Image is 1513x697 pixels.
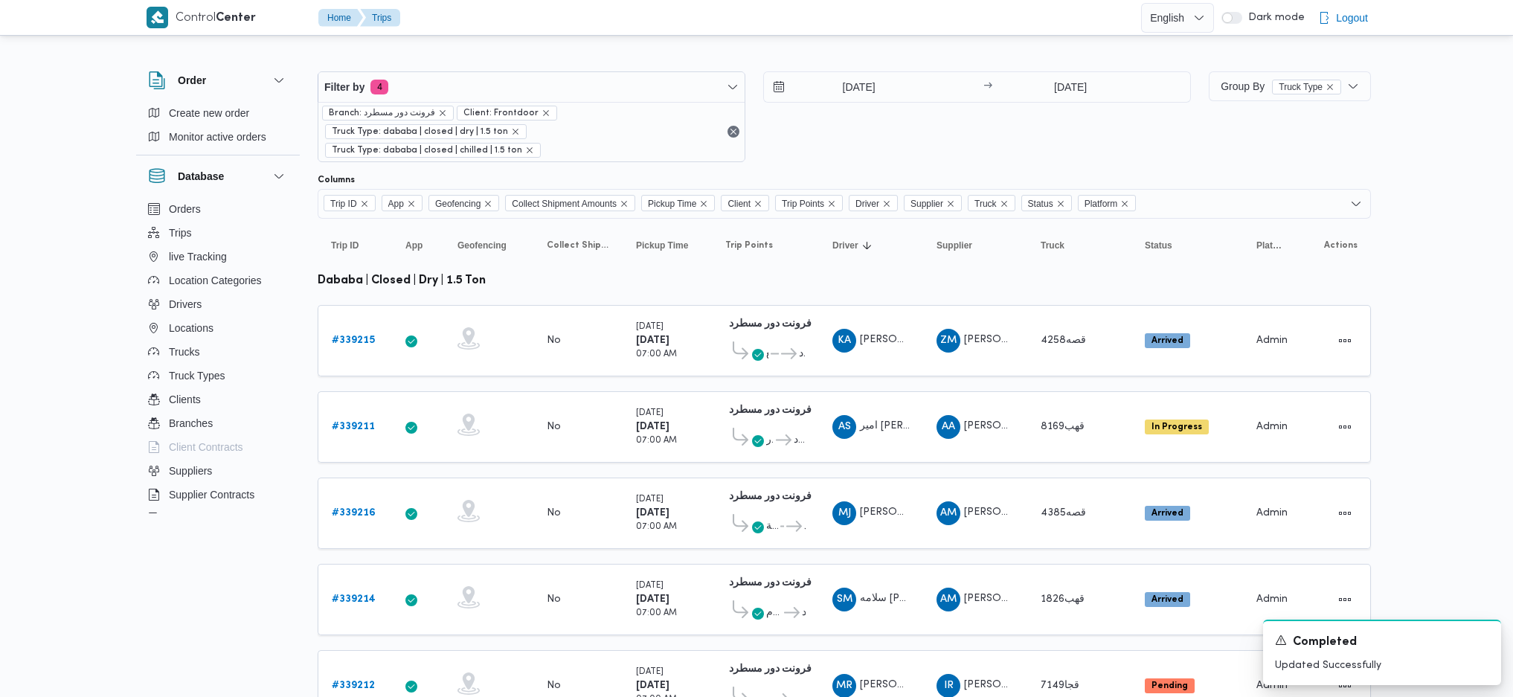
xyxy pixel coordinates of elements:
[855,196,879,212] span: Driver
[169,367,225,385] span: Truck Types
[729,405,812,415] b: فرونت دور مسطرد
[1041,335,1086,345] span: قصه4258
[318,275,486,286] b: dababa | closed | dry | 1.5 ton
[1139,234,1236,257] button: Status
[725,240,773,251] span: Trip Points
[169,343,199,361] span: Trucks
[136,197,300,519] div: Database
[360,199,369,208] button: Remove Trip ID from selection in this group
[325,234,385,257] button: Trip ID
[399,234,437,257] button: App
[1350,198,1362,210] button: Open list of options
[142,364,294,388] button: Truck Types
[636,681,669,690] b: [DATE]
[169,272,262,289] span: Location Categories
[1256,240,1283,251] span: Platform
[832,501,856,525] div: Muhammad Jmail Omar Abadallah
[216,13,256,24] b: Center
[1256,335,1288,345] span: Admin
[861,240,873,251] svg: Sorted in descending order
[142,101,294,125] button: Create new order
[882,199,891,208] button: Remove Driver from selection in this group
[964,421,1137,431] span: [PERSON_NAME] [PERSON_NAME]
[370,80,388,94] span: 4 active filters
[964,507,1137,517] span: [PERSON_NAME] [PERSON_NAME]
[946,199,955,208] button: Remove Supplier from selection in this group
[636,594,669,604] b: [DATE]
[169,128,266,146] span: Monitor active orders
[136,101,300,155] div: Order
[1145,240,1172,251] span: Status
[547,679,561,693] div: No
[636,437,677,445] small: 07:00 AM
[838,501,851,525] span: MJ
[636,323,664,331] small: [DATE]
[1056,199,1065,208] button: Remove Status from selection in this group
[142,459,294,483] button: Suppliers
[636,350,677,359] small: 07:00 AM
[636,422,669,431] b: [DATE]
[1221,80,1341,92] span: Group By Truck Type
[1256,594,1288,604] span: Admin
[630,234,704,257] button: Pickup Time
[142,388,294,411] button: Clients
[169,200,201,218] span: Orders
[931,234,1020,257] button: Supplier
[620,199,629,208] button: Remove Collect Shipment Amounts from selection in this group
[178,71,206,89] h3: Order
[142,340,294,364] button: Trucks
[804,518,806,536] span: فرونت دور مسطرد
[542,109,550,118] button: remove selected entity
[802,604,806,622] span: فرونت دور مسطرد
[169,510,206,527] span: Devices
[636,495,664,504] small: [DATE]
[1336,9,1368,27] span: Logout
[940,329,957,353] span: ZM
[1145,678,1195,693] span: Pending
[1041,681,1079,690] span: قجا7149
[512,196,617,212] span: Collect Shipment Amounts
[942,415,955,439] span: AA
[838,415,851,439] span: AS
[1293,634,1357,652] span: Completed
[511,127,520,136] button: remove selected entity
[1041,594,1085,604] span: قهب1826
[407,199,416,208] button: Remove App from selection in this group
[169,319,213,337] span: Locations
[860,335,1032,344] span: [PERSON_NAME] [PERSON_NAME]
[1275,658,1489,673] p: Updated Successfully
[636,582,664,590] small: [DATE]
[1041,508,1086,518] span: قصه4385
[332,591,376,608] a: #339214
[1041,422,1085,431] span: قهب8169
[1145,333,1190,348] span: Arrived
[832,588,856,611] div: Salamuah Mahmood Yonis Sulaiaman
[142,245,294,269] button: live Tracking
[860,507,1032,517] span: [PERSON_NAME] [PERSON_NAME]
[775,195,843,211] span: Trip Points
[766,518,778,536] span: كارفور سيتي سنتر الماظة
[169,414,213,432] span: Branches
[636,335,669,345] b: [DATE]
[325,143,541,158] span: Truck Type: dababa | closed | chilled | 1.5 ton
[332,332,375,350] a: #339215
[1326,83,1334,91] button: remove selected entity
[636,523,677,531] small: 07:00 AM
[827,199,836,208] button: Remove Trip Points from selection in this group
[547,507,561,520] div: No
[794,431,806,449] span: فرونت دور مسطرد
[318,72,745,102] button: Filter by4 active filters
[764,72,933,102] input: Press the down key to open a popover containing a calendar.
[1151,681,1188,690] b: Pending
[1041,240,1064,251] span: Truck
[484,199,492,208] button: Remove Geofencing from selection in this group
[382,195,423,211] span: App
[325,124,527,139] span: Truck Type: dababa | closed | dry | 1.5 ton
[636,240,688,251] span: Pickup Time
[547,240,609,251] span: Collect Shipment Amounts
[1324,240,1358,251] span: Actions
[729,319,812,329] b: فرونت دور مسطرد
[1333,415,1357,439] button: Actions
[148,167,288,185] button: Database
[860,594,974,603] span: سلامه [PERSON_NAME]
